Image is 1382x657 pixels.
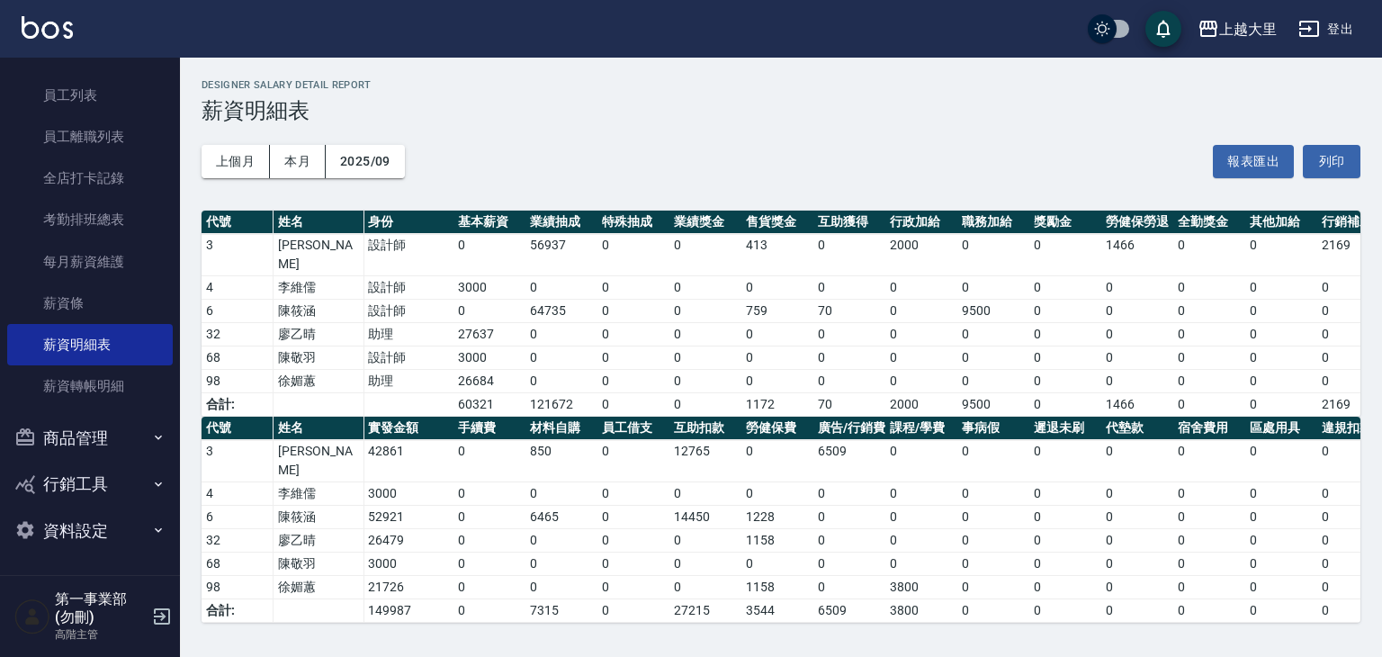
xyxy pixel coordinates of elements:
[1101,300,1173,323] td: 0
[1245,323,1317,346] td: 0
[813,417,885,440] th: 廣告/行銷費
[363,211,453,234] th: 身份
[1029,529,1101,553] td: 0
[453,234,525,276] td: 0
[597,576,669,599] td: 0
[14,598,50,634] img: Person
[669,300,741,323] td: 0
[957,393,1029,417] td: 9500
[525,300,597,323] td: 64735
[1173,599,1245,623] td: 0
[1101,576,1173,599] td: 0
[274,506,363,529] td: 陳筱涵
[326,145,405,178] button: 2025/09
[453,323,525,346] td: 27637
[1101,323,1173,346] td: 0
[741,506,813,529] td: 1228
[453,576,525,599] td: 0
[525,323,597,346] td: 0
[813,370,885,393] td: 0
[1245,553,1317,576] td: 0
[597,393,669,417] td: 0
[1173,553,1245,576] td: 0
[1173,300,1245,323] td: 0
[1101,553,1173,576] td: 0
[363,276,453,300] td: 設計師
[1173,482,1245,506] td: 0
[1101,417,1173,440] th: 代墊款
[813,276,885,300] td: 0
[597,370,669,393] td: 0
[957,553,1029,576] td: 0
[274,417,363,440] th: 姓名
[669,599,741,623] td: 27215
[525,529,597,553] td: 0
[813,576,885,599] td: 0
[957,417,1029,440] th: 事病假
[1245,370,1317,393] td: 0
[363,506,453,529] td: 52921
[202,234,274,276] td: 3
[741,417,813,440] th: 勞健保費
[813,300,885,323] td: 70
[597,234,669,276] td: 0
[957,599,1029,623] td: 0
[202,553,274,576] td: 68
[741,234,813,276] td: 413
[274,211,363,234] th: 姓名
[1101,440,1173,482] td: 0
[885,576,957,599] td: 3800
[1029,234,1101,276] td: 0
[1029,417,1101,440] th: 遲退未刷
[7,365,173,407] a: 薪資轉帳明細
[741,370,813,393] td: 0
[741,440,813,482] td: 0
[669,323,741,346] td: 0
[1101,211,1173,234] th: 勞健保勞退
[7,324,173,365] a: 薪資明細表
[1213,145,1294,178] button: 報表匯出
[1029,576,1101,599] td: 0
[669,482,741,506] td: 0
[7,241,173,283] a: 每月薪資維護
[202,482,274,506] td: 4
[1101,506,1173,529] td: 0
[1173,440,1245,482] td: 0
[7,157,173,199] a: 全店打卡記錄
[1245,417,1317,440] th: 區處用具
[1173,576,1245,599] td: 0
[1029,482,1101,506] td: 0
[885,482,957,506] td: 0
[525,417,597,440] th: 材料自購
[1029,506,1101,529] td: 0
[525,482,597,506] td: 0
[957,482,1029,506] td: 0
[55,626,147,643] p: 高階主管
[274,529,363,553] td: 廖乙晴
[1245,599,1317,623] td: 0
[669,529,741,553] td: 0
[453,300,525,323] td: 0
[7,75,173,116] a: 員工列表
[957,506,1029,529] td: 0
[1029,393,1101,417] td: 0
[1029,346,1101,370] td: 0
[7,199,173,240] a: 考勤排班總表
[1101,529,1173,553] td: 0
[1245,234,1317,276] td: 0
[813,482,885,506] td: 0
[525,370,597,393] td: 0
[1245,482,1317,506] td: 0
[669,211,741,234] th: 業績獎金
[1173,346,1245,370] td: 0
[274,440,363,482] td: [PERSON_NAME]
[525,576,597,599] td: 0
[1173,323,1245,346] td: 0
[274,300,363,323] td: 陳筱涵
[813,346,885,370] td: 0
[7,283,173,324] a: 薪資條
[885,393,957,417] td: 2000
[202,393,274,417] td: 合計:
[1173,506,1245,529] td: 0
[363,417,453,440] th: 實發金額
